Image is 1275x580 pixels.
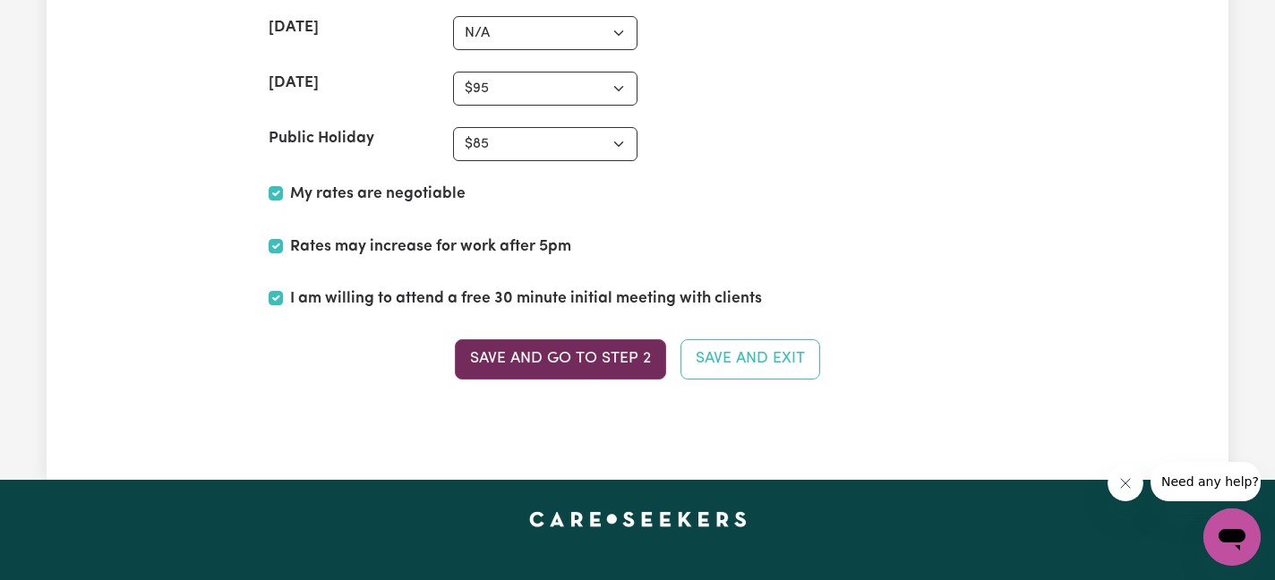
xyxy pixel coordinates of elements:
[529,512,747,526] a: Careseekers home page
[1151,462,1261,501] iframe: Message from company
[1108,465,1143,501] iframe: Close message
[1203,508,1261,566] iframe: Button to launch messaging window
[455,339,666,379] button: Save and go to Step 2
[680,339,820,379] button: Save and Exit
[290,183,466,206] label: My rates are negotiable
[290,287,762,311] label: I am willing to attend a free 30 minute initial meeting with clients
[269,72,319,95] label: [DATE]
[269,16,319,39] label: [DATE]
[290,235,571,259] label: Rates may increase for work after 5pm
[269,127,374,150] label: Public Holiday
